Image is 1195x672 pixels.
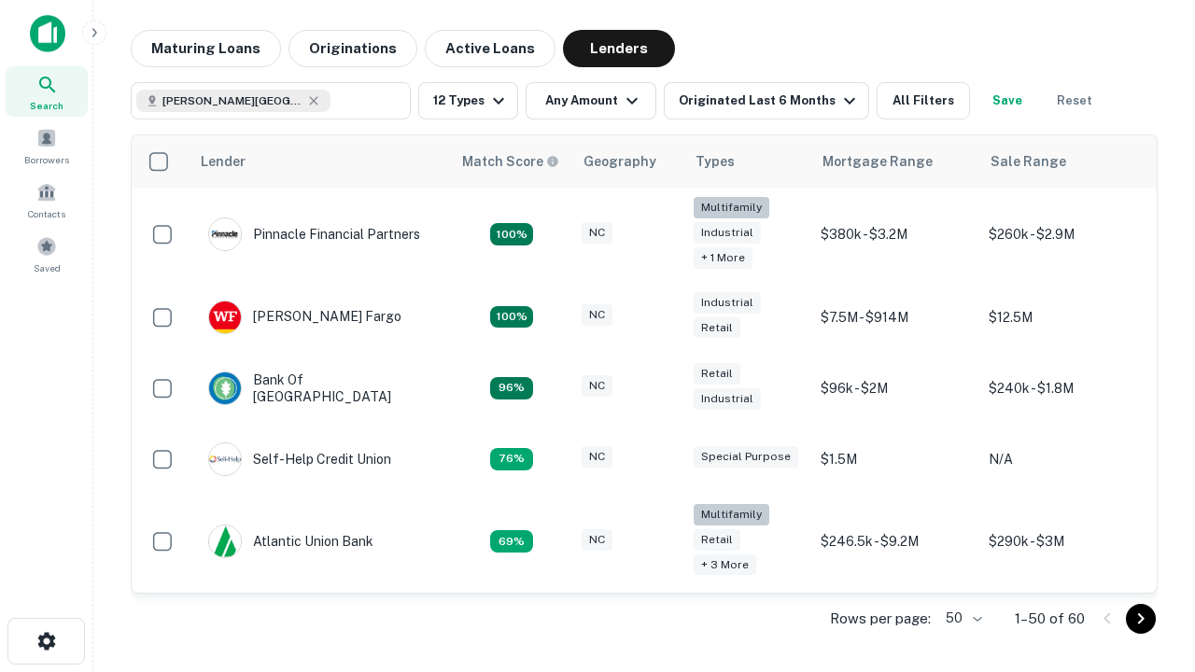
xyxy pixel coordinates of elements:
td: $12.5M [979,282,1147,353]
p: Rows per page: [830,608,931,630]
button: Originations [288,30,417,67]
button: 12 Types [418,82,518,119]
div: Sale Range [991,150,1066,173]
td: $380k - $3.2M [811,188,979,282]
span: Contacts [28,206,65,221]
div: Industrial [694,222,761,244]
div: Multifamily [694,197,769,218]
div: NC [582,222,612,244]
div: Atlantic Union Bank [208,525,373,558]
div: Retail [694,317,740,339]
img: picture [209,301,241,333]
div: NC [582,529,612,551]
button: Reset [1045,82,1104,119]
p: 1–50 of 60 [1015,608,1085,630]
a: Contacts [6,175,88,225]
iframe: Chat Widget [1102,463,1195,553]
div: Retail [694,529,740,551]
button: Lenders [563,30,675,67]
div: Originated Last 6 Months [679,90,861,112]
a: Saved [6,229,88,279]
button: All Filters [877,82,970,119]
th: Geography [572,135,684,188]
div: 50 [938,605,985,632]
button: Maturing Loans [131,30,281,67]
div: Matching Properties: 15, hasApolloMatch: undefined [490,306,533,329]
a: Borrowers [6,120,88,171]
div: [PERSON_NAME] Fargo [208,301,401,334]
div: + 1 more [694,247,752,269]
span: Search [30,98,63,113]
button: Go to next page [1126,604,1156,634]
div: Self-help Credit Union [208,442,391,476]
div: Matching Properties: 26, hasApolloMatch: undefined [490,223,533,245]
div: Industrial [694,388,761,410]
div: Matching Properties: 14, hasApolloMatch: undefined [490,377,533,399]
td: $290k - $3M [979,495,1147,589]
div: + 3 more [694,554,756,576]
span: Saved [34,260,61,275]
button: Any Amount [526,82,656,119]
div: Matching Properties: 10, hasApolloMatch: undefined [490,530,533,553]
div: NC [582,304,612,326]
div: Retail [694,363,740,385]
div: Multifamily [694,504,769,525]
button: Active Loans [425,30,555,67]
button: Originated Last 6 Months [664,82,869,119]
div: Pinnacle Financial Partners [208,217,420,251]
button: Save your search to get updates of matches that match your search criteria. [977,82,1037,119]
td: $260k - $2.9M [979,188,1147,282]
div: Matching Properties: 11, hasApolloMatch: undefined [490,448,533,470]
span: [PERSON_NAME][GEOGRAPHIC_DATA], [GEOGRAPHIC_DATA] [162,92,302,109]
img: picture [209,372,241,404]
div: NC [582,375,612,397]
th: Capitalize uses an advanced AI algorithm to match your search with the best lender. The match sco... [451,135,572,188]
h6: Match Score [462,151,555,172]
th: Lender [190,135,451,188]
th: Sale Range [979,135,1147,188]
td: N/A [979,424,1147,495]
img: picture [209,443,241,475]
td: $7.5M - $914M [811,282,979,353]
div: Lender [201,150,246,173]
td: $240k - $1.8M [979,353,1147,424]
div: NC [582,446,612,468]
a: Search [6,66,88,117]
div: Mortgage Range [822,150,933,173]
div: Bank Of [GEOGRAPHIC_DATA] [208,371,432,405]
div: Special Purpose [694,446,798,468]
th: Mortgage Range [811,135,979,188]
td: $246.5k - $9.2M [811,495,979,589]
td: $1.5M [811,424,979,495]
span: Borrowers [24,152,69,167]
td: $96k - $2M [811,353,979,424]
img: picture [209,218,241,250]
img: picture [209,525,241,557]
img: capitalize-icon.png [30,15,65,52]
th: Types [684,135,811,188]
div: Types [696,150,735,173]
div: Capitalize uses an advanced AI algorithm to match your search with the best lender. The match sco... [462,151,559,172]
div: Industrial [694,292,761,314]
div: Geography [583,150,656,173]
